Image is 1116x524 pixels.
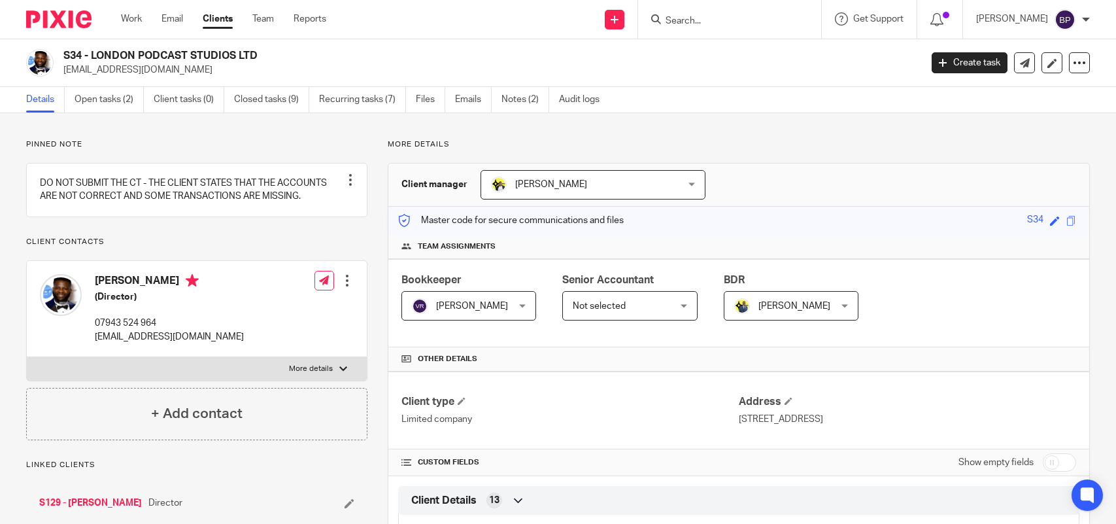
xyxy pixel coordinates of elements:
i: Primary [186,274,199,287]
span: [PERSON_NAME] [758,302,830,311]
div: S34 [1027,213,1043,228]
p: [EMAIL_ADDRESS][DOMAIN_NAME] [63,63,912,77]
a: Open tasks (2) [75,87,144,113]
span: [PERSON_NAME] [515,180,587,189]
h5: (Director) [95,290,244,304]
img: Carine-Starbridge.jpg [491,177,507,192]
p: More details [388,139,1090,150]
p: 07943 524 964 [95,317,244,330]
h4: + Add contact [151,404,243,424]
a: Team [252,12,274,26]
a: Details [26,87,65,113]
p: [STREET_ADDRESS] [739,413,1076,426]
span: Bookkeeper [401,275,462,285]
img: Kiosa%20Sukami%20Getty%20Images.png [26,49,54,77]
span: Senior Accountant [562,275,654,285]
p: More details [289,364,333,374]
img: svg%3E [412,298,428,314]
h4: CUSTOM FIELDS [401,457,739,468]
a: Client tasks (0) [154,87,224,113]
p: Linked clients [26,460,367,470]
span: Other details [418,354,477,364]
a: Clients [203,12,233,26]
span: Client Details [411,494,477,508]
p: Master code for secure communications and files [398,214,624,227]
span: Get Support [853,14,904,24]
a: Emails [455,87,492,113]
img: Kiosa%20Sukami%20Getty%20Images.png [40,274,82,316]
a: Create task [932,52,1007,73]
span: BDR [724,275,745,285]
h4: Address [739,395,1076,409]
span: 13 [489,494,499,507]
p: Pinned note [26,139,367,150]
a: Recurring tasks (7) [319,87,406,113]
label: Show empty fields [958,456,1034,469]
h4: [PERSON_NAME] [95,274,244,290]
span: Team assignments [418,241,496,252]
a: S129 - [PERSON_NAME] [39,497,142,510]
a: Email [161,12,183,26]
a: Work [121,12,142,26]
a: Notes (2) [501,87,549,113]
img: Pixie [26,10,92,28]
p: [EMAIL_ADDRESS][DOMAIN_NAME] [95,330,244,343]
a: Audit logs [559,87,609,113]
input: Search [664,16,782,27]
span: Director [148,497,182,510]
p: Limited company [401,413,739,426]
p: Client contacts [26,237,367,247]
h2: S34 - LONDON PODCAST STUDIOS LTD [63,49,742,63]
h4: Client type [401,395,739,409]
p: [PERSON_NAME] [976,12,1048,26]
span: Not selected [573,302,626,311]
h3: Client manager [401,178,467,191]
img: Dennis-Starbridge.jpg [734,298,750,314]
a: Closed tasks (9) [234,87,309,113]
img: svg%3E [1055,9,1075,30]
a: Files [416,87,445,113]
a: Reports [294,12,326,26]
span: [PERSON_NAME] [436,302,508,311]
